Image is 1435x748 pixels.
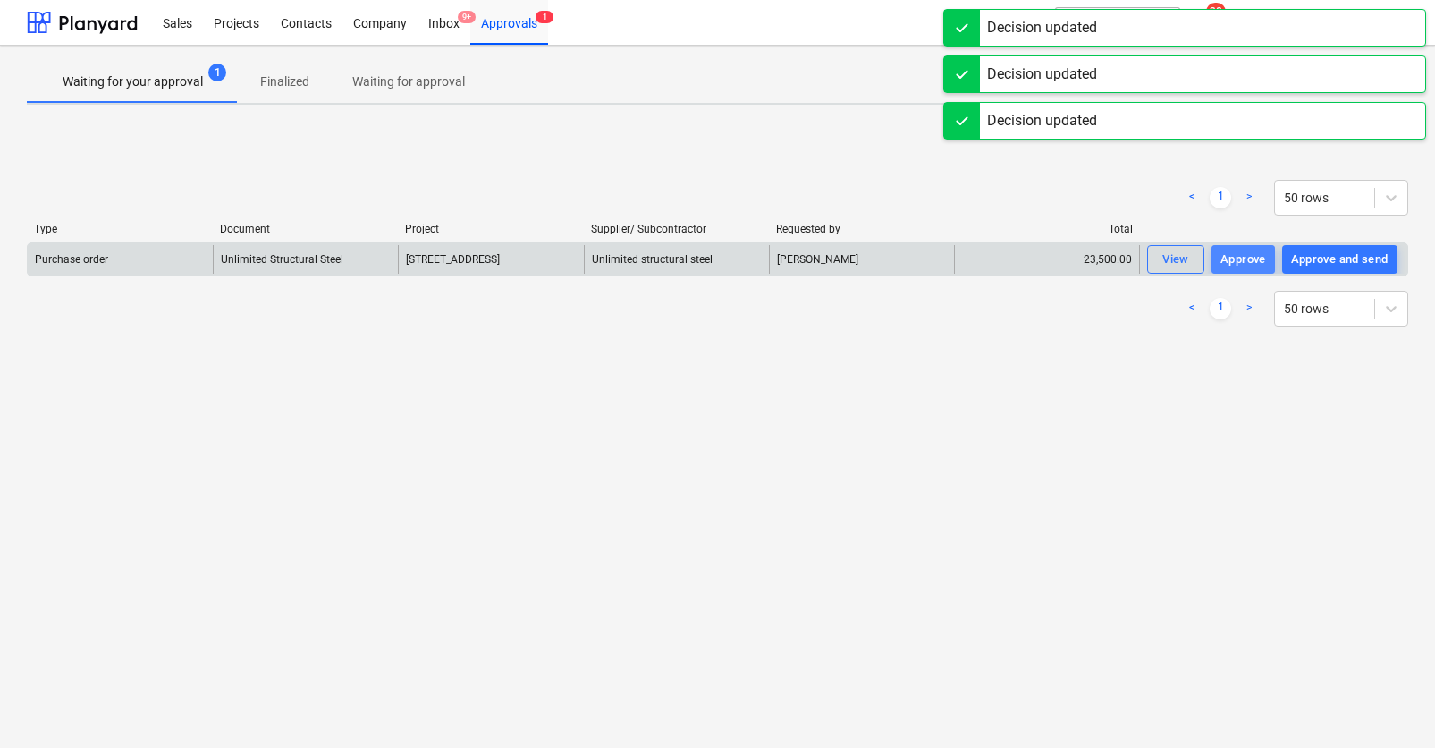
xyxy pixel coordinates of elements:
span: 9+ [458,11,476,23]
div: Type [34,223,206,235]
p: Waiting for approval [352,72,465,91]
div: Decision updated [987,110,1097,132]
div: Requested by [776,223,948,235]
a: Next page [1238,298,1260,319]
a: Previous page [1181,298,1203,319]
div: Document [220,223,392,235]
a: Next page [1238,187,1260,208]
a: Page 1 is your current page [1210,187,1231,208]
a: Previous page [1181,187,1203,208]
a: Page 1 is your current page [1210,298,1231,319]
span: 1 [536,11,553,23]
div: Supplier/ Subcontractor [591,223,763,235]
button: Approve [1211,245,1275,274]
iframe: Chat Widget [1346,662,1435,748]
div: 23,500.00 [954,245,1139,274]
div: Unlimited structural steel [584,245,769,274]
div: Approve [1220,250,1266,270]
button: Approve and send [1282,245,1397,274]
div: Purchase order [35,253,108,266]
div: Unlimited Structural Steel [221,253,343,266]
div: View [1162,250,1189,270]
div: Total [962,223,1134,235]
div: [PERSON_NAME] [769,245,954,274]
div: Decision updated [987,17,1097,38]
div: Project [405,223,577,235]
div: Decision updated [987,64,1097,85]
button: View [1147,245,1204,274]
span: 76 Beach Rd, Sandringham [406,253,500,266]
p: Finalized [260,72,309,91]
p: Waiting for your approval [63,72,203,91]
span: 1 [208,64,226,81]
div: Approve and send [1291,250,1389,270]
